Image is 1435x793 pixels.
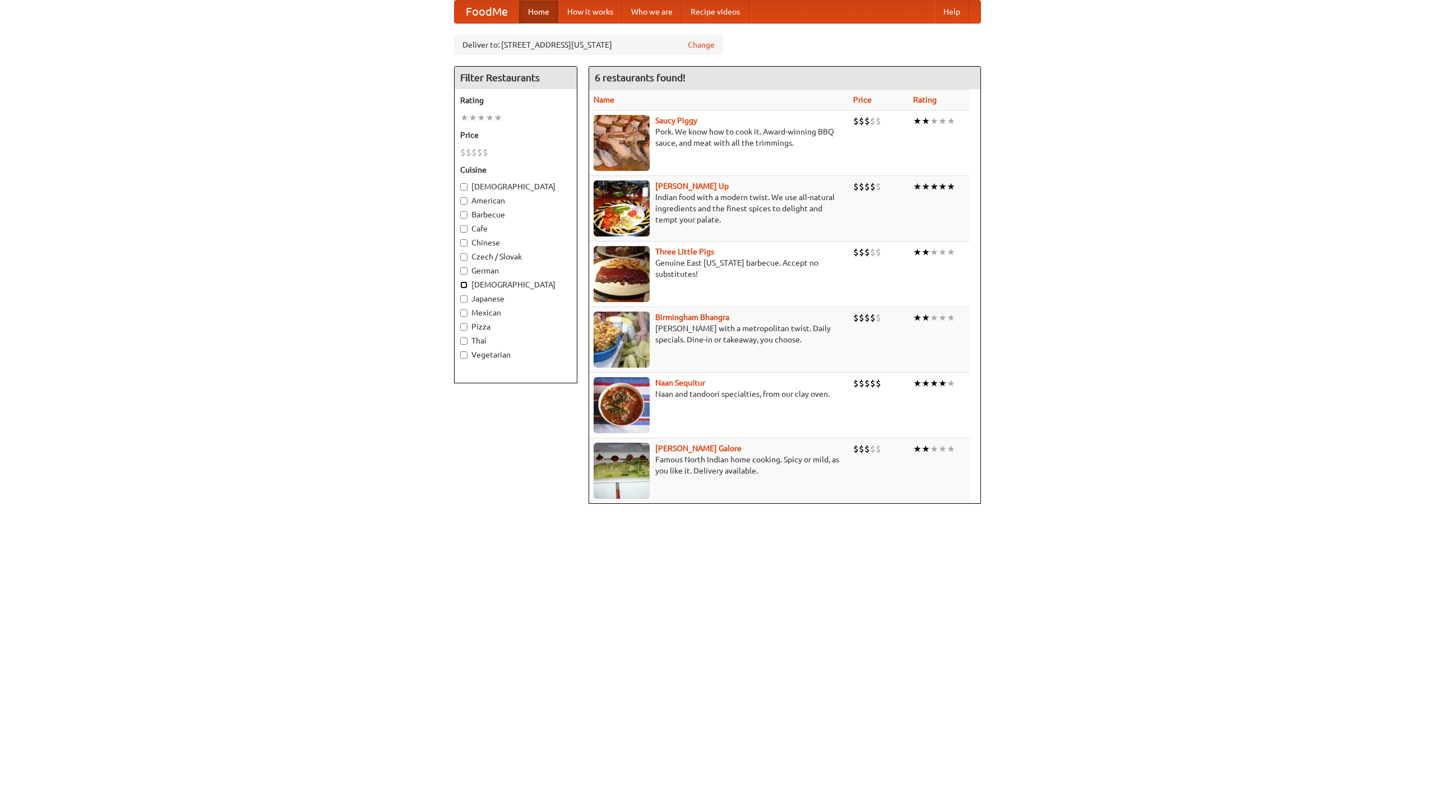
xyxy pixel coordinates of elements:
[853,115,859,127] li: $
[460,321,571,332] label: Pizza
[876,312,881,324] li: $
[913,246,922,258] li: ★
[655,444,742,453] a: [PERSON_NAME] Galore
[947,246,955,258] li: ★
[853,312,859,324] li: $
[460,349,571,360] label: Vegetarian
[595,72,686,83] ng-pluralize: 6 restaurants found!
[460,197,467,205] input: American
[622,1,682,23] a: Who we are
[594,180,650,236] img: curryup.jpg
[870,180,876,193] li: $
[460,183,467,191] input: [DEMOGRAPHIC_DATA]
[594,246,650,302] img: littlepigs.jpg
[930,180,938,193] li: ★
[460,129,571,141] h5: Price
[938,180,947,193] li: ★
[460,164,571,175] h5: Cuisine
[460,223,571,234] label: Cafe
[594,323,844,345] p: [PERSON_NAME] with a metropolitan twist. Daily specials. Dine-in or takeaway, you choose.
[460,237,571,248] label: Chinese
[460,146,466,159] li: $
[494,112,502,124] li: ★
[483,146,488,159] li: $
[859,180,864,193] li: $
[864,312,870,324] li: $
[864,443,870,455] li: $
[477,112,485,124] li: ★
[519,1,558,23] a: Home
[594,115,650,171] img: saucy.jpg
[864,246,870,258] li: $
[594,388,844,400] p: Naan and tandoori specialties, from our clay oven.
[947,377,955,389] li: ★
[922,443,930,455] li: ★
[870,312,876,324] li: $
[455,1,519,23] a: FoodMe
[934,1,969,23] a: Help
[913,95,937,104] a: Rating
[859,115,864,127] li: $
[460,253,467,261] input: Czech / Slovak
[477,146,483,159] li: $
[938,377,947,389] li: ★
[938,312,947,324] li: ★
[460,181,571,192] label: [DEMOGRAPHIC_DATA]
[655,116,697,125] a: Saucy Piggy
[594,454,844,476] p: Famous North Indian home cooking. Spicy or mild, as you like it. Delivery available.
[460,95,571,106] h5: Rating
[594,377,650,433] img: naansequitur.jpg
[870,377,876,389] li: $
[460,307,571,318] label: Mexican
[460,225,467,233] input: Cafe
[876,115,881,127] li: $
[947,180,955,193] li: ★
[876,246,881,258] li: $
[922,246,930,258] li: ★
[460,265,571,276] label: German
[938,115,947,127] li: ★
[853,377,859,389] li: $
[655,313,729,322] a: Birmingham Bhangra
[859,246,864,258] li: $
[594,312,650,368] img: bhangra.jpg
[594,126,844,149] p: Pork. We know how to cook it. Award-winning BBQ sauce, and meat with all the trimmings.
[460,209,571,220] label: Barbecue
[655,378,705,387] a: Naan Sequitur
[930,246,938,258] li: ★
[853,95,872,104] a: Price
[853,180,859,193] li: $
[859,377,864,389] li: $
[864,180,870,193] li: $
[859,443,864,455] li: $
[455,67,577,89] h4: Filter Restaurants
[460,239,467,247] input: Chinese
[594,192,844,225] p: Indian food with a modern twist. We use all-natural ingredients and the finest spices to delight ...
[460,335,571,346] label: Thai
[913,443,922,455] li: ★
[460,112,469,124] li: ★
[930,312,938,324] li: ★
[471,146,477,159] li: $
[460,323,467,331] input: Pizza
[922,312,930,324] li: ★
[870,246,876,258] li: $
[930,115,938,127] li: ★
[947,115,955,127] li: ★
[594,257,844,280] p: Genuine East [US_STATE] barbecue. Accept no substitutes!
[655,182,729,191] a: [PERSON_NAME] Up
[870,443,876,455] li: $
[853,443,859,455] li: $
[864,115,870,127] li: $
[853,246,859,258] li: $
[460,279,571,290] label: [DEMOGRAPHIC_DATA]
[655,247,714,256] a: Three Little Pigs
[947,443,955,455] li: ★
[922,115,930,127] li: ★
[922,377,930,389] li: ★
